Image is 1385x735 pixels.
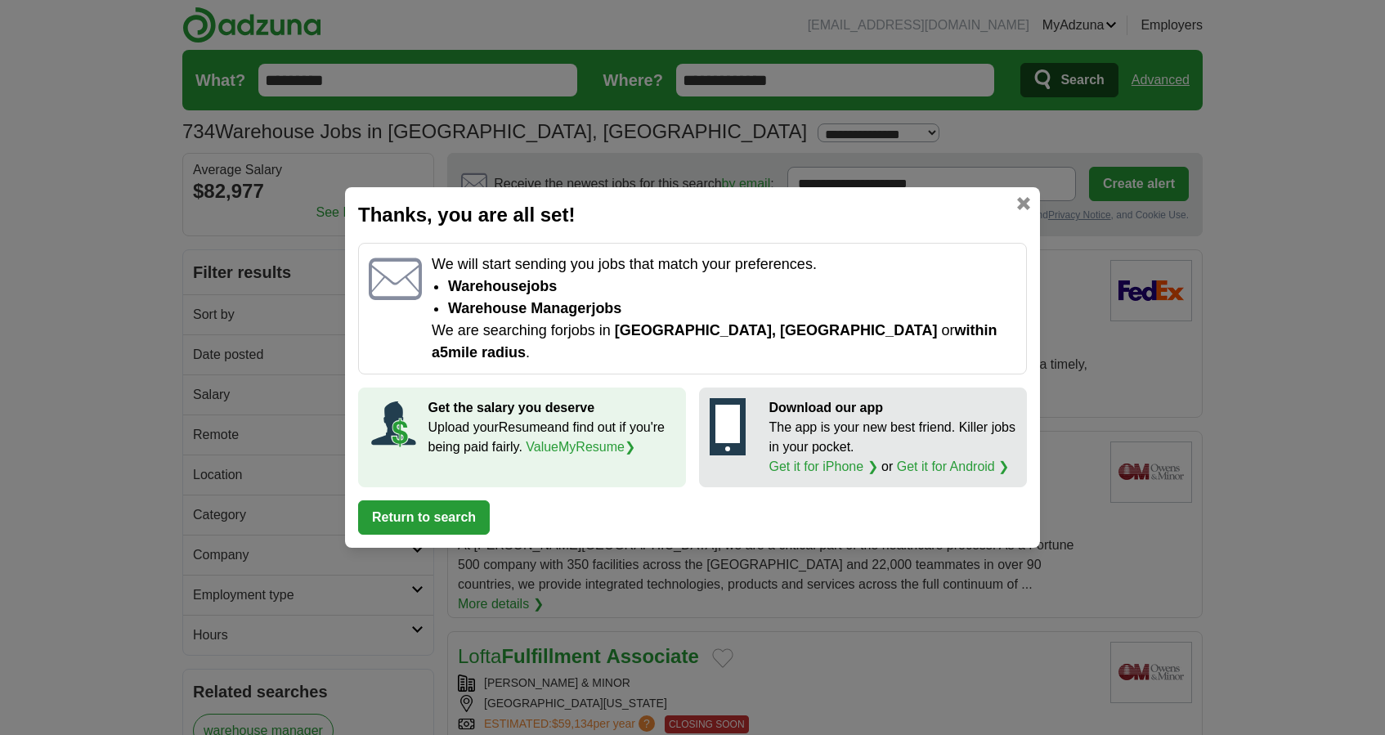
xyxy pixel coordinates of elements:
p: Get the salary you deserve [428,398,676,418]
a: Get it for iPhone ❯ [769,459,878,473]
li: warehouse jobs [448,276,1016,298]
span: [GEOGRAPHIC_DATA], [GEOGRAPHIC_DATA] [615,322,938,338]
p: Download our app [769,398,1017,418]
p: We will start sending you jobs that match your preferences. [432,253,1016,276]
p: We are searching for jobs in or . [432,320,1016,364]
li: warehouse manager jobs [448,298,1016,320]
a: Get it for Android ❯ [897,459,1010,473]
h2: Thanks, you are all set! [358,200,1027,230]
p: Upload your Resume and find out if you're being paid fairly. [428,418,676,457]
button: Return to search [358,500,490,535]
a: ValueMyResume❯ [526,440,635,454]
p: The app is your new best friend. Killer jobs in your pocket. or [769,418,1017,477]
